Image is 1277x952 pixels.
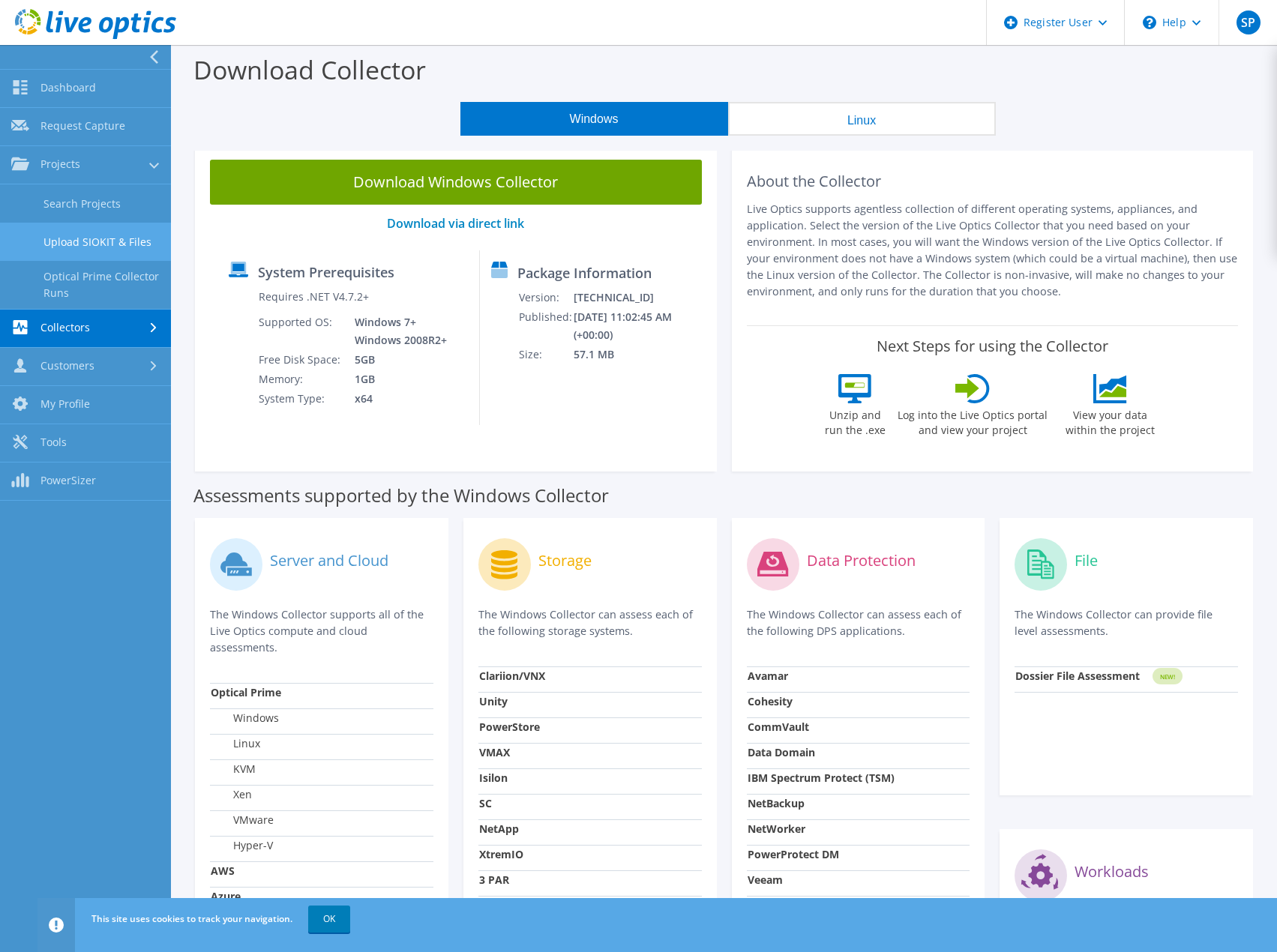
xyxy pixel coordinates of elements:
[1237,10,1261,34] span: SP
[807,553,916,568] label: Data Protection
[211,736,260,751] label: Linux
[748,873,783,887] strong: Veeam
[573,288,710,307] td: [TECHNICAL_ID]
[211,762,256,777] label: KVM
[258,265,394,280] label: System Prerequisites
[1056,403,1164,438] label: View your data within the project
[343,313,450,350] td: Windows 7+ Windows 2008R2+
[877,337,1108,355] label: Next Steps for using the Collector
[748,771,895,785] strong: IBM Spectrum Protect (TSM)
[518,288,573,307] td: Version:
[479,796,492,810] strong: SC
[479,720,540,734] strong: PowerStore
[573,345,710,364] td: 57.1 MB
[518,307,573,345] td: Published:
[308,906,350,933] a: OK
[573,307,710,345] td: [DATE] 11:02:45 AM (+00:00)
[479,669,545,683] strong: Clariion/VNX
[748,745,815,759] strong: Data Domain
[343,389,450,409] td: x64
[193,52,426,87] label: Download Collector
[387,215,524,232] a: Download via direct link
[728,102,996,136] button: Linux
[748,847,839,861] strong: PowerProtect DM
[343,350,450,370] td: 5GB
[1015,669,1140,683] strong: Dossier File Assessment
[748,796,805,810] strong: NetBackup
[211,813,274,828] label: VMware
[1143,16,1156,29] svg: \n
[211,889,241,903] strong: Azure
[259,289,369,304] label: Requires .NET V4.7.2+
[211,864,235,878] strong: AWS
[518,345,573,364] td: Size:
[270,553,388,568] label: Server and Cloud
[479,694,508,708] strong: Unity
[748,694,793,708] strong: Cohesity
[211,685,281,699] strong: Optical Prime
[479,771,508,785] strong: Isilon
[1160,672,1175,681] tspan: NEW!
[211,787,252,802] label: Xen
[211,838,273,853] label: Hyper-V
[258,389,343,409] td: System Type:
[538,553,592,568] label: Storage
[478,606,702,639] p: The Windows Collector can assess each of the following storage systems.
[748,822,805,836] strong: NetWorker
[210,160,702,205] a: Download Windows Collector
[258,370,343,389] td: Memory:
[479,822,519,836] strong: NetApp
[479,873,509,887] strong: 3 PAR
[748,669,788,683] strong: Avamar
[897,403,1048,438] label: Log into the Live Optics portal and view your project
[210,606,433,656] p: The Windows Collector supports all of the Live Optics compute and cloud assessments.
[747,201,1239,300] p: Live Optics supports agentless collection of different operating systems, appliances, and applica...
[1075,864,1149,879] label: Workloads
[1015,606,1238,639] p: The Windows Collector can provide file level assessments.
[460,102,728,136] button: Windows
[343,370,450,389] td: 1GB
[517,265,652,280] label: Package Information
[479,745,510,759] strong: VMAX
[258,350,343,370] td: Free Disk Space:
[193,488,609,503] label: Assessments supported by the Windows Collector
[211,711,279,726] label: Windows
[1075,553,1098,568] label: File
[479,847,523,861] strong: XtremIO
[748,720,809,734] strong: CommVault
[91,912,292,925] span: This site uses cookies to track your navigation.
[747,172,1239,190] h2: About the Collector
[820,403,889,438] label: Unzip and run the .exe
[747,606,970,639] p: The Windows Collector can assess each of the following DPS applications.
[258,313,343,350] td: Supported OS:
